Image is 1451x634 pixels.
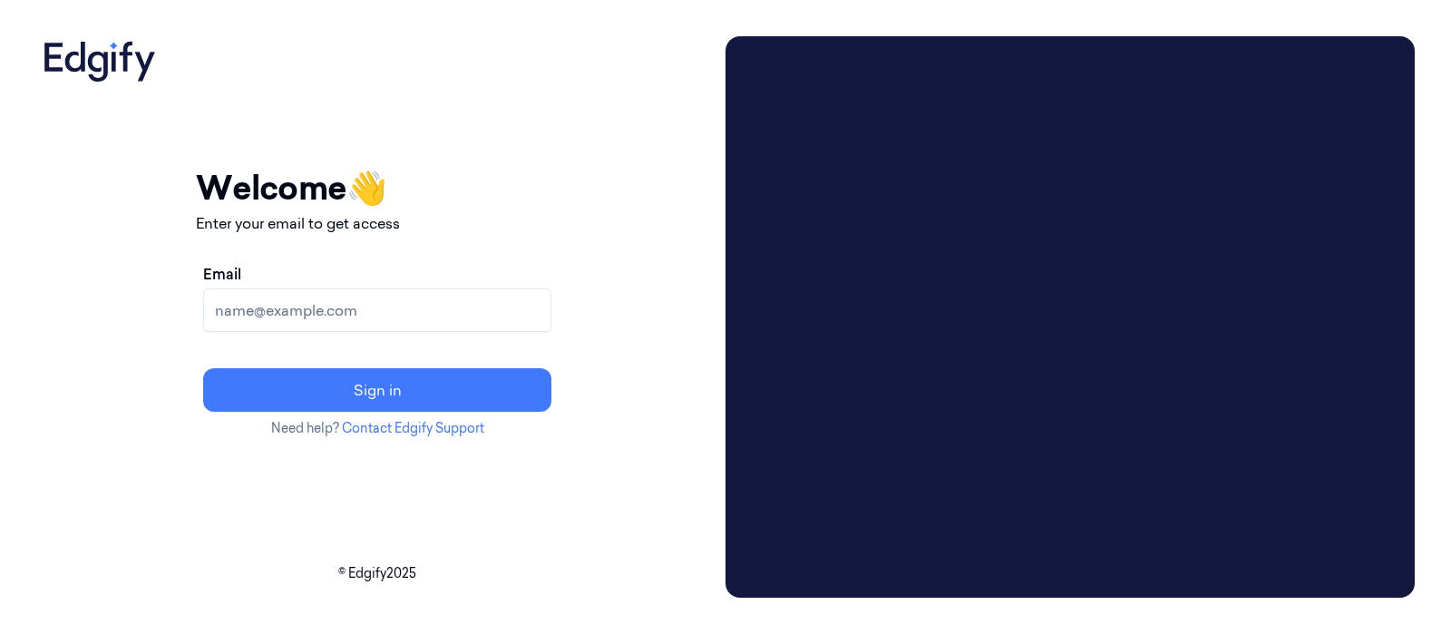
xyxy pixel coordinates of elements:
[196,419,559,438] p: Need help?
[203,263,241,285] label: Email
[203,368,551,412] button: Sign in
[36,564,718,583] p: © Edgify 2025
[203,288,551,332] input: name@example.com
[196,163,559,212] h1: Welcome 👋
[196,212,559,234] p: Enter your email to get access
[342,420,484,436] a: Contact Edgify Support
